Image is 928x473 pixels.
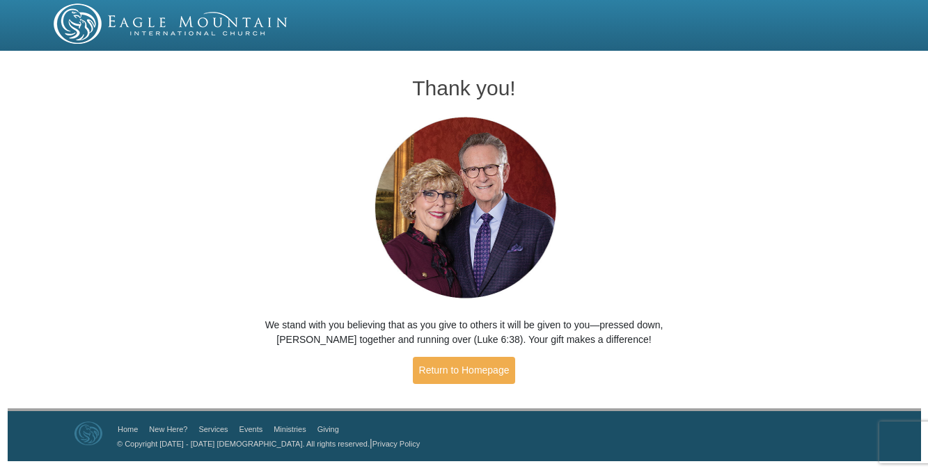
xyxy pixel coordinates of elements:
a: Events [239,425,263,433]
img: Pastors George and Terri Pearsons [361,113,567,304]
p: We stand with you believing that as you give to others it will be given to you—pressed down, [PER... [239,318,689,347]
a: Return to Homepage [413,357,516,384]
a: Giving [317,425,339,433]
h1: Thank you! [239,77,689,99]
img: EMIC [54,3,289,44]
img: Eagle Mountain International Church [74,422,102,445]
a: Ministries [274,425,306,433]
p: | [112,436,420,451]
a: New Here? [149,425,187,433]
a: Privacy Policy [372,440,420,448]
a: Services [198,425,228,433]
a: © Copyright [DATE] - [DATE] [DEMOGRAPHIC_DATA]. All rights reserved. [117,440,370,448]
a: Home [118,425,138,433]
